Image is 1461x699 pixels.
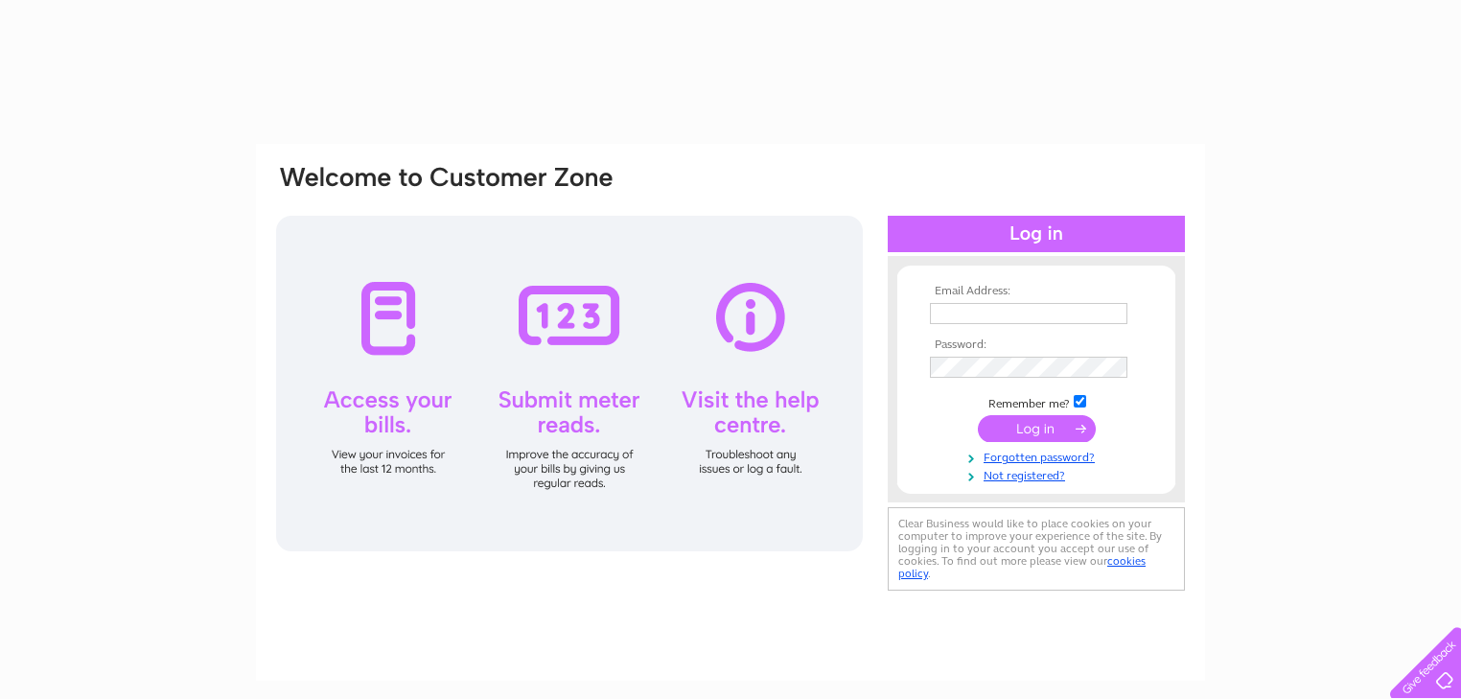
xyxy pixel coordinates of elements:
th: Email Address: [925,285,1148,298]
input: Submit [978,415,1096,442]
a: cookies policy [898,554,1146,580]
div: Clear Business would like to place cookies on your computer to improve your experience of the sit... [888,507,1185,591]
th: Password: [925,338,1148,352]
a: Not registered? [930,465,1148,483]
td: Remember me? [925,392,1148,411]
a: Forgotten password? [930,447,1148,465]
